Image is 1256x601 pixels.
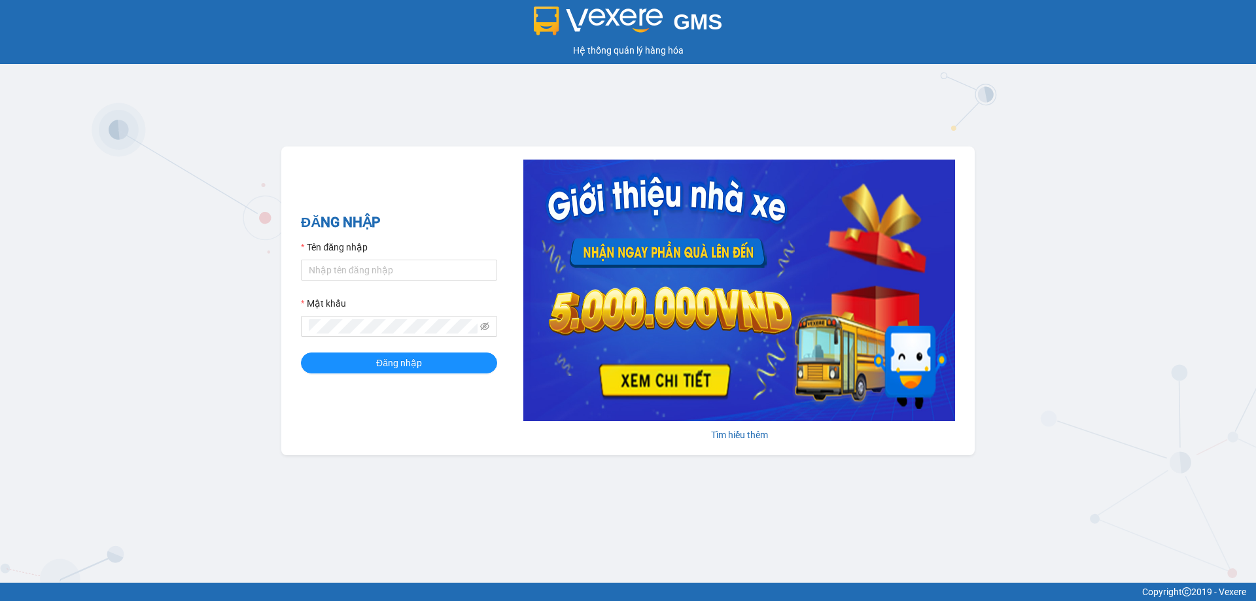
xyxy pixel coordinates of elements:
label: Mật khẩu [301,296,346,311]
span: eye-invisible [480,322,489,331]
label: Tên đăng nhập [301,240,368,254]
div: Copyright 2019 - Vexere [10,585,1246,599]
h2: ĐĂNG NHẬP [301,212,497,233]
button: Đăng nhập [301,352,497,373]
img: banner-0 [523,160,955,421]
input: Mật khẩu [309,319,478,334]
span: GMS [673,10,722,34]
input: Tên đăng nhập [301,260,497,281]
a: GMS [534,20,723,30]
div: Tìm hiểu thêm [523,428,955,442]
span: copyright [1182,587,1191,596]
span: Đăng nhập [376,356,422,370]
img: logo 2 [534,7,663,35]
div: Hệ thống quản lý hàng hóa [3,43,1253,58]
